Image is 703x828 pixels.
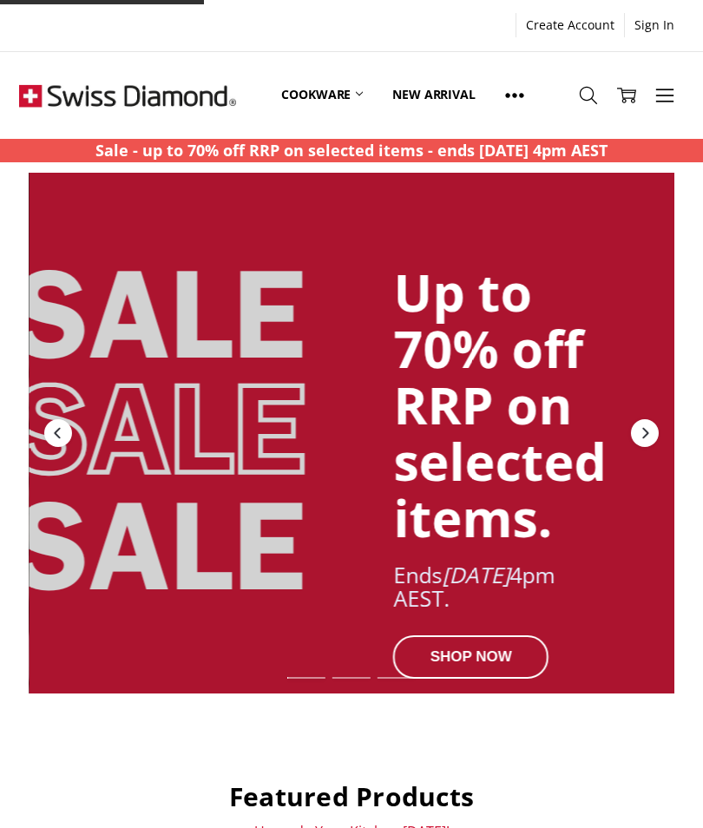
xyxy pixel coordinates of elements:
[95,140,608,161] strong: Sale - up to 70% off RRP on selected items - ends [DATE] 4pm AEST
[284,667,329,689] div: Slide 1 of 7
[329,667,374,689] div: Slide 2 of 7
[516,13,624,37] a: Create Account
[442,559,509,588] em: [DATE]
[374,667,419,689] div: Slide 3 of 7
[29,173,674,693] a: Redirect to https://swissdiamond.com.au/cookware/shop-by-collection/premium-steel-dlx/
[266,56,378,134] a: Cookware
[378,56,489,134] a: New arrival
[393,562,603,610] div: Ends 4pm AEST.
[490,56,539,135] a: Show All
[393,264,603,545] div: Up to 70% off RRP on selected items.
[393,634,549,678] div: SHOP NOW
[625,13,684,37] a: Sign In
[43,417,74,449] div: Previous
[19,780,683,813] h2: Featured Products
[19,52,236,139] img: Free Shipping On Every Order
[629,417,660,449] div: Next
